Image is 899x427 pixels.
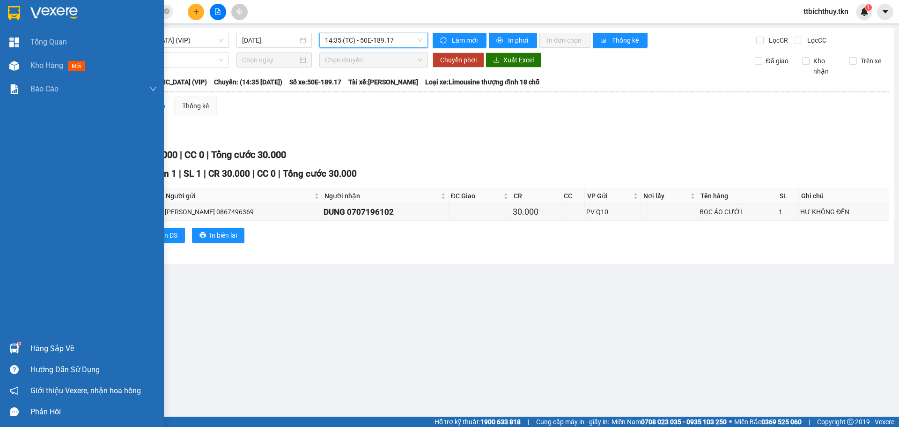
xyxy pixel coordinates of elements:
span: Báo cáo [30,83,59,95]
span: Kho hàng [30,61,63,70]
span: close-circle [164,8,169,14]
th: SL [777,188,799,204]
span: Thống kê [612,35,640,45]
div: Phản hồi [30,405,157,419]
div: Hàng sắp về [30,342,157,356]
span: VP Gửi [587,191,631,201]
span: Hỗ trợ kỹ thuật: [435,417,521,427]
span: copyright [847,419,854,425]
span: Tổng cước 30.000 [211,149,286,160]
span: Cung cấp máy in - giấy in: [536,417,609,427]
button: file-add [210,4,226,20]
span: Chuyến: (14:35 [DATE]) [214,77,282,87]
span: 14:35 (TC) - 50E-189.17 [325,33,422,47]
div: Thống kê [182,101,209,111]
span: bar-chart [600,37,608,45]
span: | [179,168,181,179]
span: message [10,407,19,416]
span: Trên xe [857,56,885,66]
button: plus [188,4,204,20]
span: In biên lai [210,230,237,240]
span: Chọn chuyến [325,53,422,67]
img: logo-vxr [8,6,20,20]
div: Hướng dẫn sử dụng [30,363,157,377]
span: Kho nhận [810,56,842,76]
span: down [149,85,157,93]
div: PV Q10 [586,207,639,217]
img: dashboard-icon [9,37,19,47]
span: | [206,149,209,160]
span: Tổng Quan [30,36,67,48]
input: 14/10/2025 [242,35,298,45]
span: Đơn 1 [152,168,177,179]
span: Tài xế: [PERSON_NAME] [348,77,418,87]
span: printer [199,232,206,239]
span: question-circle [10,365,19,374]
span: Đã giao [762,56,792,66]
span: In DS [162,230,177,240]
button: syncLàm mới [433,33,486,48]
input: Chọn ngày [242,55,298,65]
span: | [809,417,810,427]
button: aim [231,4,248,20]
td: PV Q10 [585,204,641,220]
button: Chuyển phơi [433,52,484,67]
span: | [278,168,280,179]
img: warehouse-icon [9,344,19,353]
button: printerIn biên lai [192,228,244,243]
th: Ghi chú [799,188,889,204]
span: | [528,417,529,427]
span: Xuất Excel [503,55,534,65]
div: 30.000 [513,205,560,218]
div: DUNG 0707196102 [324,206,447,218]
span: ⚪️ [729,420,732,424]
img: warehouse-icon [9,61,19,71]
span: 1 [867,4,870,11]
span: | [180,149,182,160]
span: ttbichthuy.tkn [796,6,856,17]
th: CR [511,188,561,204]
button: printerIn phơi [489,33,537,48]
span: notification [10,386,19,395]
th: Tên hàng [698,188,777,204]
span: caret-down [881,7,890,16]
span: plus [193,8,199,15]
img: icon-new-feature [860,7,869,16]
span: Giới thiệu Vexere, nhận hoa hồng [30,385,141,397]
span: printer [496,37,504,45]
th: CC [561,188,585,204]
span: ĐC Giao [451,191,501,201]
span: Miền Nam [612,417,727,427]
sup: 1 [865,4,872,11]
span: close-circle [164,7,169,16]
button: downloadXuất Excel [486,52,541,67]
strong: 0708 023 035 - 0935 103 250 [641,418,727,426]
span: CR 30.000 [208,168,250,179]
button: printerIn DS [145,228,185,243]
span: Miền Bắc [734,417,802,427]
span: mới [68,61,85,71]
span: aim [236,8,243,15]
span: download [493,57,500,64]
span: Lọc CR [765,35,789,45]
span: file-add [214,8,221,15]
span: Người nhận [324,191,439,201]
span: In phơi [508,35,530,45]
button: bar-chartThống kê [593,33,648,48]
span: | [252,168,255,179]
div: BỌC ÁO CƯỚI [700,207,775,217]
img: solution-icon [9,84,19,94]
div: HƯ KHÔNG ĐỀN [800,207,887,217]
div: 1 [779,207,797,217]
div: [PERSON_NAME] 0867496369 [165,207,320,217]
button: In đơn chọn [539,33,590,48]
span: Số xe: 50E-189.17 [289,77,341,87]
span: sync [440,37,448,45]
span: Làm mới [452,35,479,45]
span: SL 1 [184,168,201,179]
span: Tổng cước 30.000 [283,168,357,179]
button: caret-down [877,4,893,20]
strong: 0369 525 060 [761,418,802,426]
strong: 1900 633 818 [480,418,521,426]
span: Lọc CC [803,35,828,45]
